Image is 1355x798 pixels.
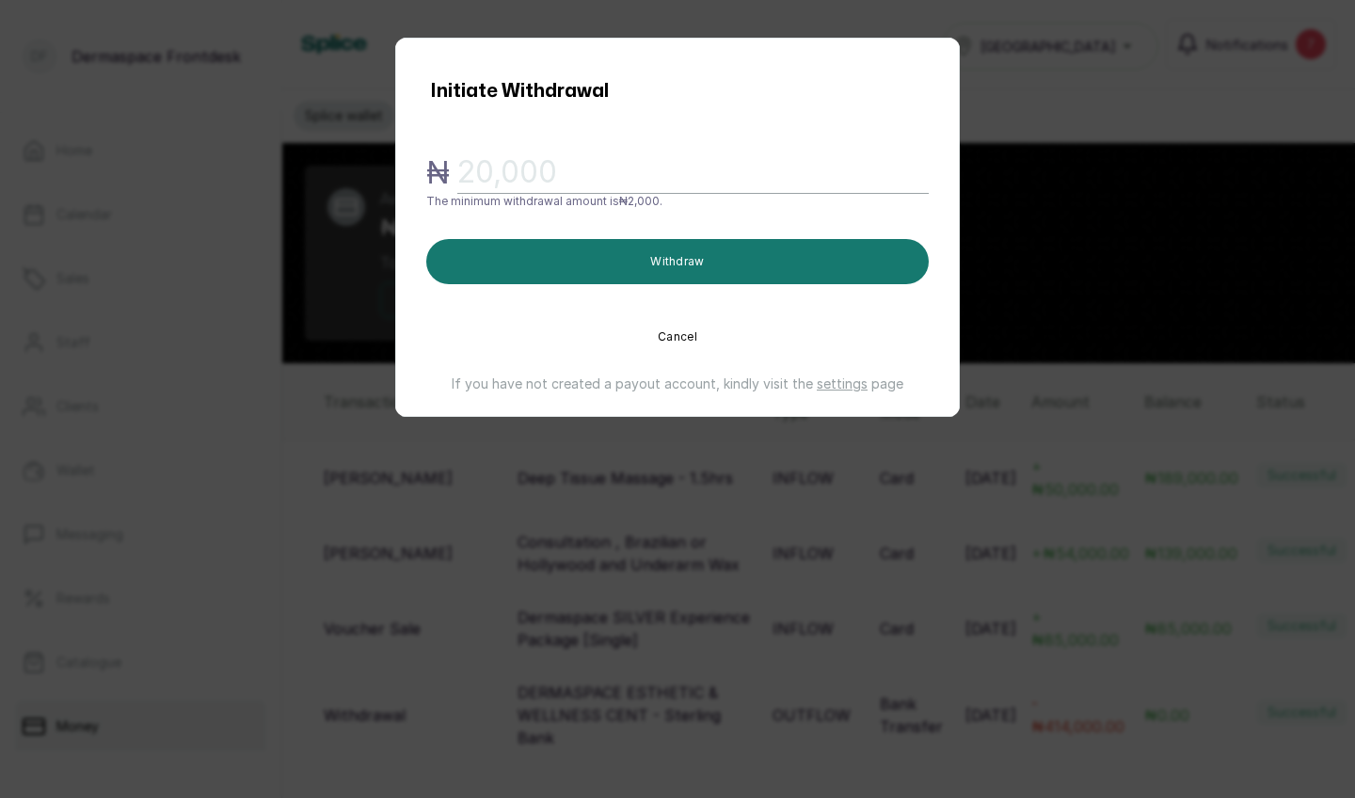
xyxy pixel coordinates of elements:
[457,152,929,194] input: 20,000
[430,76,609,106] h1: Initiate Withdrawal
[426,314,929,359] button: Cancel
[426,239,929,284] button: Withdraw
[426,152,450,194] p: ₦
[817,375,868,391] a: settings
[426,359,929,393] p: If you have not created a payout account, kindly visit the page
[426,194,929,209] p: The minimum withdrawal amount is ₦ 2,000.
